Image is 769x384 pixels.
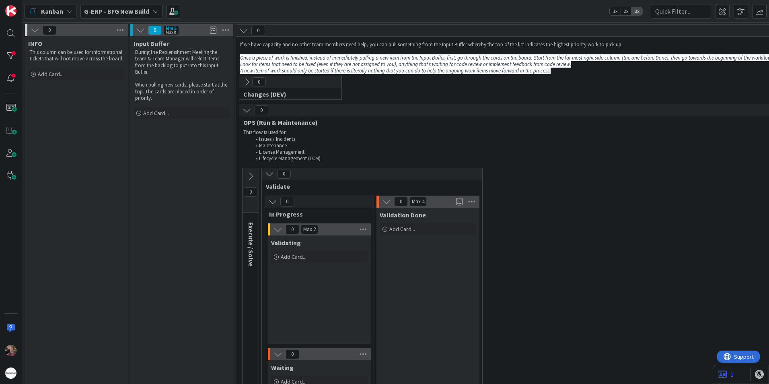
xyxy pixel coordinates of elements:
[30,49,123,62] p: This column can be used for informational tickets that will not move across the board
[143,109,169,117] span: Add Card...
[38,70,64,78] span: Add Card...
[286,225,299,234] span: 0
[166,30,176,34] div: Max 8
[281,253,306,260] span: Add Card...
[135,82,228,101] p: When pulling new cards, please start at the top. The cards are placed in order of priority.
[631,7,642,15] span: 3x
[84,7,149,15] b: G-ERP - BFG New Build
[28,39,42,47] span: INFO
[166,26,177,30] div: Min 5
[247,222,255,266] span: Execute / Solve
[252,77,266,87] span: 0
[5,5,16,17] img: Visit kanbanzone.com
[17,1,37,11] span: Support
[280,197,294,206] span: 0
[303,227,316,231] div: Max 2
[148,25,162,35] span: 0
[271,363,294,372] span: Waiting
[271,239,301,247] span: Validating
[134,39,169,47] span: Input Buffer
[277,169,291,179] span: 0
[389,225,415,233] span: Add Card...
[412,200,424,204] div: Max 4
[43,25,56,35] span: 0
[394,197,408,206] span: 0
[5,367,16,379] img: avatar
[380,211,426,219] span: Validation Done
[251,26,265,35] span: 0
[255,105,268,115] span: 0
[5,345,16,356] img: BF
[718,370,734,379] a: 1
[41,6,63,16] span: Kanban
[266,182,472,190] span: Validate
[240,67,551,74] em: A new item of work should only be started if there is literally nothing that you can do to help t...
[269,210,364,218] span: In Progress
[621,7,631,15] span: 2x
[135,49,228,75] p: During the Replenishment Meeting the team & Team Manager will select items from the backlog to pu...
[243,90,331,98] span: Changes (DEV)
[244,187,257,197] span: 0
[240,61,571,68] em: Look for items that need to be fixed (even if they are not assigned to you), anything that’s wait...
[286,349,299,359] span: 0
[651,4,711,19] input: Quick Filter...
[610,7,621,15] span: 1x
